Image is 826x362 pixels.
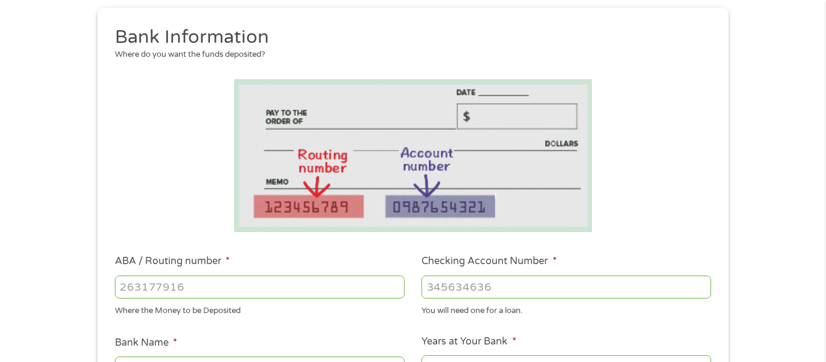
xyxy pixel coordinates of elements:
div: Where the Money to be Deposited [115,301,405,317]
h2: Bank Information [115,25,703,50]
input: 263177916 [115,276,405,299]
img: Routing number location [234,79,592,232]
input: 345634636 [421,276,711,299]
div: Where do you want the funds deposited? [115,49,703,61]
div: You will need one for a loan. [421,301,711,317]
label: Bank Name [115,337,177,349]
label: Checking Account Number [421,255,556,268]
label: Years at Your Bank [421,335,516,348]
label: ABA / Routing number [115,255,230,268]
